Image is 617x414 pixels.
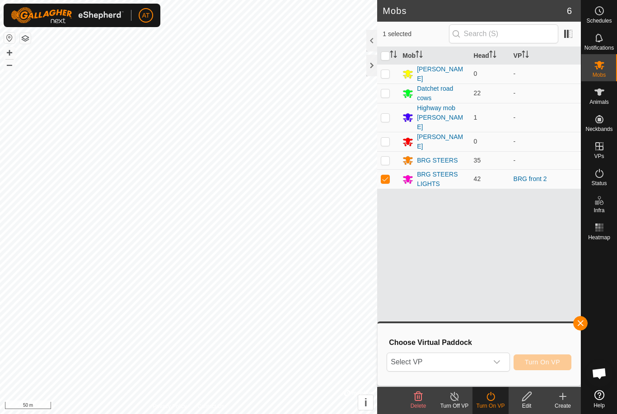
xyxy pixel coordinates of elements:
img: Gallagher Logo [11,7,124,23]
div: BRG STEERS [417,156,458,165]
button: i [358,395,373,410]
div: Highway mob [PERSON_NAME] [417,103,466,132]
h2: Mobs [383,5,567,16]
span: 22 [474,89,481,97]
span: Status [591,181,607,186]
div: [PERSON_NAME] [417,65,466,84]
button: + [4,47,15,58]
td: - [510,132,581,151]
p-sorticon: Activate to sort [522,52,529,59]
span: i [364,396,367,409]
div: Edit [509,402,545,410]
div: Turn Off VP [436,402,472,410]
span: Delete [411,403,426,409]
span: Notifications [584,45,614,51]
button: Map Layers [20,33,31,44]
p-sorticon: Activate to sort [416,52,423,59]
p-sorticon: Activate to sort [390,52,397,59]
button: Reset Map [4,33,15,43]
h3: Choose Virtual Paddock [389,338,571,347]
th: VP [510,47,581,65]
td: - [510,84,581,103]
input: Search (S) [449,24,558,43]
span: 42 [474,175,481,182]
span: Heatmap [588,235,610,240]
th: Head [470,47,510,65]
td: - [510,64,581,84]
span: VPs [594,154,604,159]
div: BRG STEERS LIGHTS [417,170,466,189]
td: - [510,151,581,169]
span: Schedules [586,18,612,23]
div: Turn On VP [472,402,509,410]
span: AT [142,11,150,20]
div: Open chat [586,360,613,387]
div: Datchet road cows [417,84,466,103]
span: Neckbands [585,126,612,132]
span: 0 [474,70,477,77]
button: – [4,59,15,70]
td: - [510,103,581,132]
button: Turn On VP [514,354,571,370]
span: 35 [474,157,481,164]
span: 0 [474,138,477,145]
span: Animals [589,99,609,105]
span: 1 selected [383,29,449,39]
span: Help [594,403,605,408]
span: Infra [594,208,604,213]
span: 1 [474,114,477,121]
p-sorticon: Activate to sort [489,52,496,59]
a: Help [581,386,617,412]
div: Create [545,402,581,410]
a: Contact Us [197,402,224,410]
span: Turn On VP [525,358,560,366]
div: dropdown trigger [488,353,506,371]
a: Privacy Policy [153,402,187,410]
div: [PERSON_NAME] [417,132,466,151]
span: Mobs [593,72,606,78]
a: BRG front 2 [514,175,547,182]
span: Select VP [387,353,487,371]
span: 6 [567,4,572,18]
th: Mob [399,47,470,65]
